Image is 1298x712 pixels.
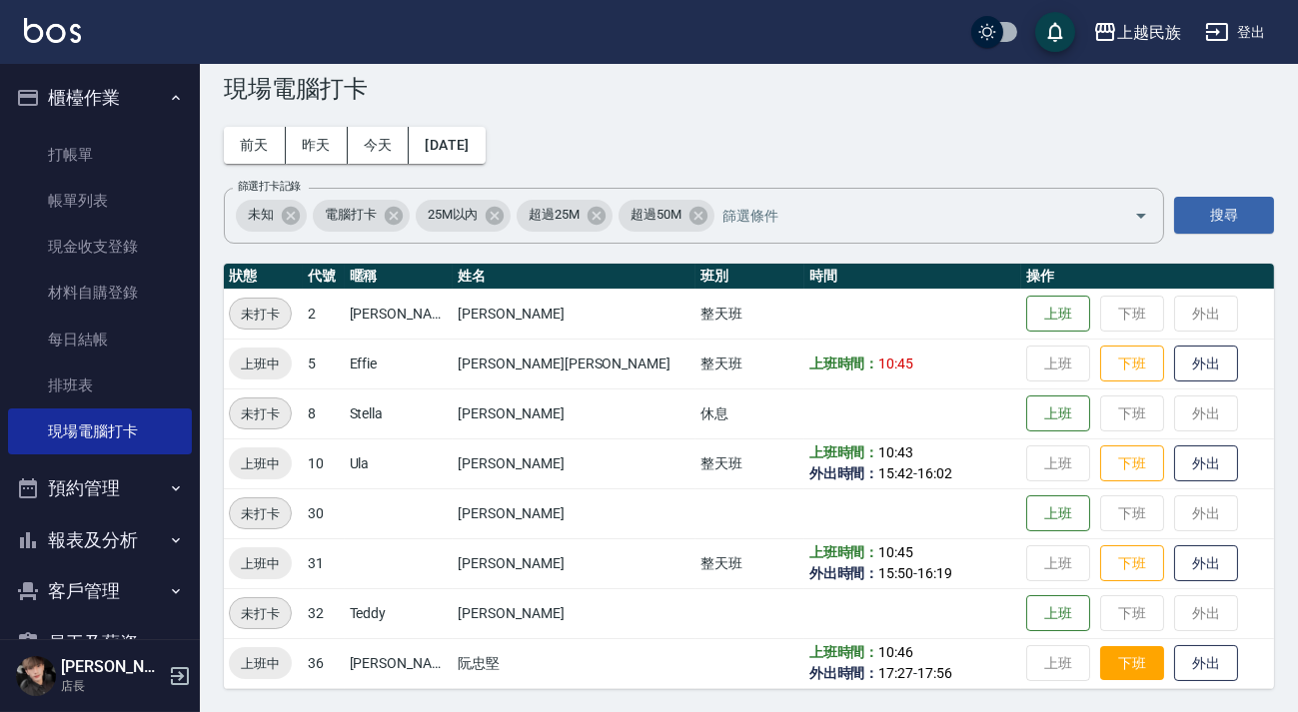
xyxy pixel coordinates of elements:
td: [PERSON_NAME] [345,289,454,339]
input: 篩選條件 [717,198,1099,233]
span: 10:45 [878,544,913,560]
a: 打帳單 [8,132,192,178]
button: 上班 [1026,595,1090,632]
button: 上班 [1026,395,1090,432]
img: Logo [24,18,81,43]
h3: 現場電腦打卡 [224,75,1274,103]
div: 未知 [236,200,307,232]
th: 操作 [1021,264,1274,290]
label: 篩選打卡記錄 [238,179,301,194]
th: 姓名 [453,264,694,290]
span: 超過25M [517,205,592,225]
td: - [804,538,1022,588]
td: 休息 [695,388,804,438]
td: [PERSON_NAME] [453,588,694,638]
td: Stella [345,388,454,438]
td: [PERSON_NAME] [453,488,694,538]
td: 整天班 [695,538,804,588]
span: 16:19 [917,565,952,581]
button: 報表及分析 [8,514,192,566]
span: 10:46 [878,644,913,660]
span: 上班中 [229,453,292,474]
a: 材料自購登錄 [8,270,192,316]
b: 外出時間： [809,565,879,581]
button: 外出 [1174,645,1238,682]
img: Person [16,656,56,696]
td: [PERSON_NAME] [345,638,454,688]
span: 未打卡 [230,503,291,524]
button: 今天 [348,127,410,164]
button: 上越民族 [1085,12,1189,53]
th: 時間 [804,264,1022,290]
a: 現場電腦打卡 [8,408,192,454]
span: 10:45 [878,356,913,371]
td: - [804,438,1022,488]
button: 昨天 [286,127,348,164]
b: 上班時間： [809,544,879,560]
button: Open [1125,200,1157,232]
div: 超過25M [517,200,613,232]
button: 搜尋 [1174,197,1274,234]
span: 上班中 [229,653,292,674]
span: 25M以內 [416,205,491,225]
span: 超過50M [619,205,693,225]
span: 10:43 [878,444,913,460]
b: 外出時間： [809,465,879,481]
th: 班別 [695,264,804,290]
span: 未知 [236,205,286,225]
td: 5 [303,339,344,388]
a: 排班表 [8,362,192,408]
span: 電腦打卡 [313,205,389,225]
button: 下班 [1100,445,1164,482]
td: 2 [303,289,344,339]
a: 每日結帳 [8,317,192,362]
b: 外出時間： [809,665,879,681]
button: save [1035,12,1075,52]
button: 預約管理 [8,462,192,514]
div: 超過50M [619,200,714,232]
td: [PERSON_NAME][PERSON_NAME] [453,339,694,388]
button: 下班 [1100,545,1164,582]
b: 上班時間： [809,644,879,660]
button: 前天 [224,127,286,164]
button: 上班 [1026,296,1090,333]
button: 上班 [1026,495,1090,532]
td: 10 [303,438,344,488]
td: Ula [345,438,454,488]
span: 17:27 [878,665,913,681]
td: Teddy [345,588,454,638]
td: 36 [303,638,344,688]
td: 30 [303,488,344,538]
span: 未打卡 [230,603,291,624]
span: 15:50 [878,565,913,581]
button: 下班 [1100,346,1164,382]
td: [PERSON_NAME] [453,538,694,588]
div: 25M以內 [416,200,512,232]
span: 16:02 [917,465,952,481]
th: 狀態 [224,264,303,290]
span: 未打卡 [230,403,291,424]
td: [PERSON_NAME] [453,289,694,339]
a: 現金收支登錄 [8,224,192,270]
span: 17:56 [917,665,952,681]
button: 員工及薪資 [8,617,192,669]
td: 8 [303,388,344,438]
button: 外出 [1174,445,1238,482]
b: 上班時間： [809,444,879,460]
th: 暱稱 [345,264,454,290]
button: 外出 [1174,346,1238,382]
div: 電腦打卡 [313,200,410,232]
span: 上班中 [229,553,292,574]
td: 32 [303,588,344,638]
a: 帳單列表 [8,178,192,224]
button: [DATE] [409,127,485,164]
h5: [PERSON_NAME] [61,657,163,677]
td: - [804,638,1022,688]
td: [PERSON_NAME] [453,388,694,438]
button: 外出 [1174,545,1238,582]
button: 下班 [1100,646,1164,681]
td: 31 [303,538,344,588]
td: 整天班 [695,339,804,388]
th: 代號 [303,264,344,290]
button: 櫃檯作業 [8,72,192,124]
